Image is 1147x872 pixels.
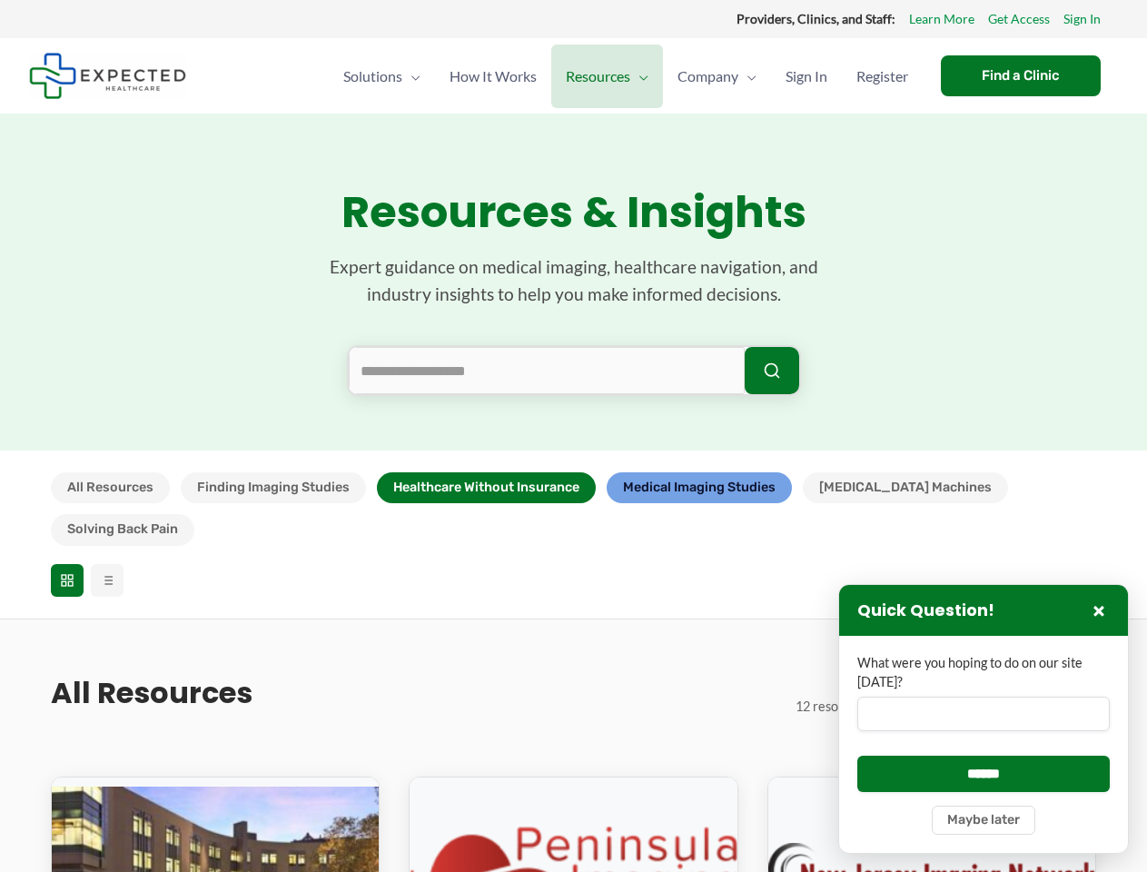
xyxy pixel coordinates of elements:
button: All Resources [51,472,170,503]
span: Sign In [786,45,827,108]
button: Close [1088,599,1110,621]
h3: Quick Question! [857,600,994,621]
img: Expected Healthcare Logo - side, dark font, small [29,53,186,99]
button: Solving Back Pain [51,514,194,545]
h2: All Resources [51,674,252,712]
a: Sign In [1063,7,1101,31]
a: Sign In [771,45,842,108]
span: Menu Toggle [738,45,756,108]
a: Get Access [988,7,1050,31]
button: Finding Imaging Studies [181,472,366,503]
a: Find a Clinic [941,55,1101,96]
p: Expert guidance on medical imaging, healthcare navigation, and industry insights to help you make... [302,253,846,309]
span: Solutions [343,45,402,108]
button: [MEDICAL_DATA] Machines [803,472,1008,503]
a: SolutionsMenu Toggle [329,45,435,108]
nav: Primary Site Navigation [329,45,923,108]
button: Maybe later [932,806,1035,835]
a: ResourcesMenu Toggle [551,45,663,108]
span: How It Works [450,45,537,108]
a: CompanyMenu Toggle [663,45,771,108]
span: Menu Toggle [630,45,648,108]
label: What were you hoping to do on our site [DATE]? [857,654,1110,691]
span: Resources [566,45,630,108]
button: Healthcare Without Insurance [377,472,596,503]
span: Register [856,45,908,108]
span: Menu Toggle [402,45,420,108]
a: Learn More [909,7,974,31]
button: Medical Imaging Studies [607,472,792,503]
a: Register [842,45,923,108]
span: Company [677,45,738,108]
span: 12 resources found in Healthcare Without Insurance [796,699,1097,714]
h1: Resources & Insights [51,186,1097,239]
strong: Providers, Clinics, and Staff: [737,11,895,26]
a: How It Works [435,45,551,108]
